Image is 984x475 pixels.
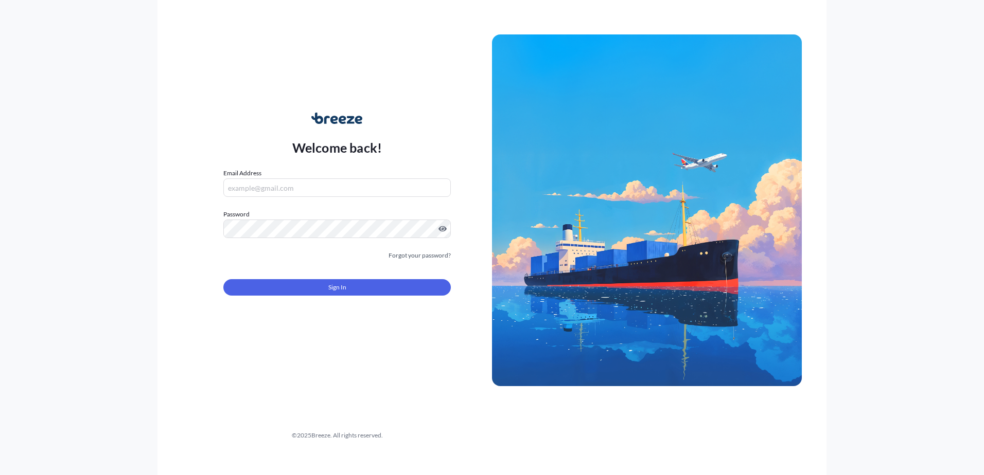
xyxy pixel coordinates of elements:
[223,279,451,296] button: Sign In
[292,139,382,156] p: Welcome back!
[492,34,802,386] img: Ship illustration
[328,282,346,293] span: Sign In
[223,209,451,220] label: Password
[223,168,261,178] label: Email Address
[182,430,492,441] div: © 2025 Breeze. All rights reserved.
[438,225,447,233] button: Show password
[389,250,451,261] a: Forgot your password?
[223,178,451,197] input: example@gmail.com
